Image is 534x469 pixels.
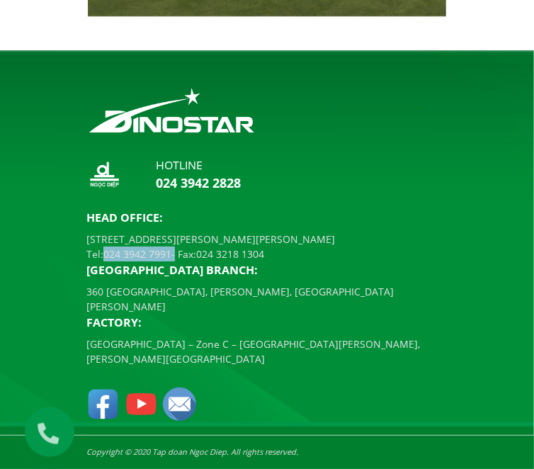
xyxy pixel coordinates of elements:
[86,86,257,135] img: logo_footer
[86,232,448,247] p: [STREET_ADDRESS][PERSON_NAME][PERSON_NAME]
[196,247,264,261] a: 024 3218 1304
[86,261,448,278] p: [GEOGRAPHIC_DATA] BRANCH:
[86,209,448,226] p: Head Office:
[86,284,448,314] p: 360 [GEOGRAPHIC_DATA], [PERSON_NAME], [GEOGRAPHIC_DATA][PERSON_NAME]
[86,446,298,457] i: Copyright © 2020 Tap doan Ngoc Diep. All rights reserved.
[86,247,448,261] p: Tel: - Fax:
[86,157,122,192] img: logo_nd_footer
[86,337,448,366] p: [GEOGRAPHIC_DATA] – Zone C – [GEOGRAPHIC_DATA][PERSON_NAME], [PERSON_NAME][GEOGRAPHIC_DATA]
[103,247,171,261] a: 024 3942 7991
[156,174,241,191] a: 024 3942 2828
[156,157,241,174] p: hotline
[86,314,448,331] p: Factory:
